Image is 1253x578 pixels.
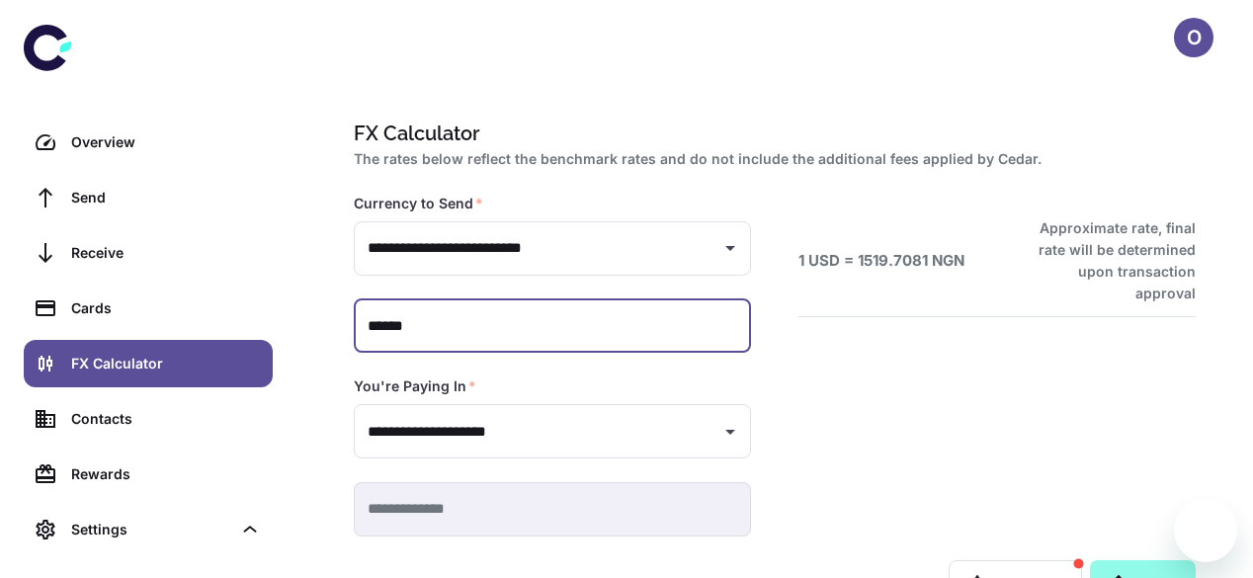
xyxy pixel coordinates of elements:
[24,229,273,277] a: Receive
[354,194,483,213] label: Currency to Send
[354,376,476,396] label: You're Paying In
[71,353,261,374] div: FX Calculator
[71,408,261,430] div: Contacts
[24,506,273,553] div: Settings
[24,451,273,498] a: Rewards
[798,250,964,273] h6: 1 USD = 1519.7081 NGN
[71,297,261,319] div: Cards
[71,131,261,153] div: Overview
[716,418,744,446] button: Open
[24,119,273,166] a: Overview
[24,285,273,332] a: Cards
[1174,499,1237,562] iframe: Button to launch messaging window
[24,395,273,443] a: Contacts
[716,234,744,262] button: Open
[1017,217,1196,304] h6: Approximate rate, final rate will be determined upon transaction approval
[24,174,273,221] a: Send
[1174,18,1213,57] button: O
[71,242,261,264] div: Receive
[24,340,273,387] a: FX Calculator
[71,187,261,208] div: Send
[354,119,1188,148] h1: FX Calculator
[71,463,261,485] div: Rewards
[71,519,231,540] div: Settings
